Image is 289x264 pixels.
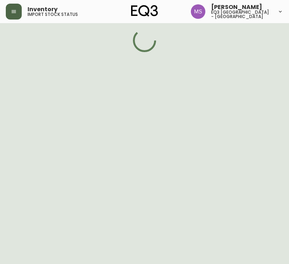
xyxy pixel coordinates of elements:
span: [PERSON_NAME] [211,4,262,10]
h5: import stock status [28,12,78,17]
h5: eq3 [GEOGRAPHIC_DATA] - [GEOGRAPHIC_DATA] [211,10,272,19]
img: logo [131,5,158,17]
span: Inventory [28,7,58,12]
img: 1b6e43211f6f3cc0b0729c9049b8e7af [191,4,205,19]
